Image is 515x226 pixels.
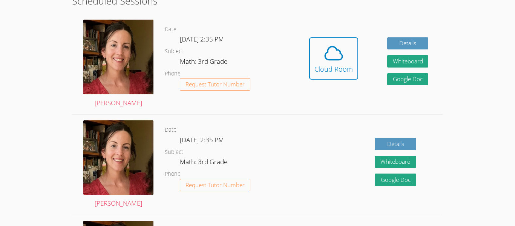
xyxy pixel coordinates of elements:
[165,169,181,179] dt: Phone
[165,47,183,56] dt: Subject
[165,148,183,157] dt: Subject
[83,120,153,195] img: IMG_4957.jpeg
[180,35,224,43] span: [DATE] 2:35 PM
[309,37,358,80] button: Cloud Room
[83,20,153,109] a: [PERSON_NAME]
[185,182,245,188] span: Request Tutor Number
[165,125,176,135] dt: Date
[387,73,429,86] a: Google Doc
[314,64,353,74] div: Cloud Room
[185,81,245,87] span: Request Tutor Number
[387,55,429,68] button: Whiteboard
[387,37,429,50] a: Details
[180,157,229,169] dd: Math: 3rd Grade
[180,78,250,91] button: Request Tutor Number
[375,174,416,186] a: Google Doc
[165,25,176,34] dt: Date
[180,135,224,144] span: [DATE] 2:35 PM
[180,56,229,69] dd: Math: 3rd Grade
[375,156,416,168] button: Whiteboard
[180,179,250,191] button: Request Tutor Number
[83,120,153,209] a: [PERSON_NAME]
[83,20,153,94] img: IMG_4957.jpeg
[375,138,416,150] a: Details
[165,69,181,78] dt: Phone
